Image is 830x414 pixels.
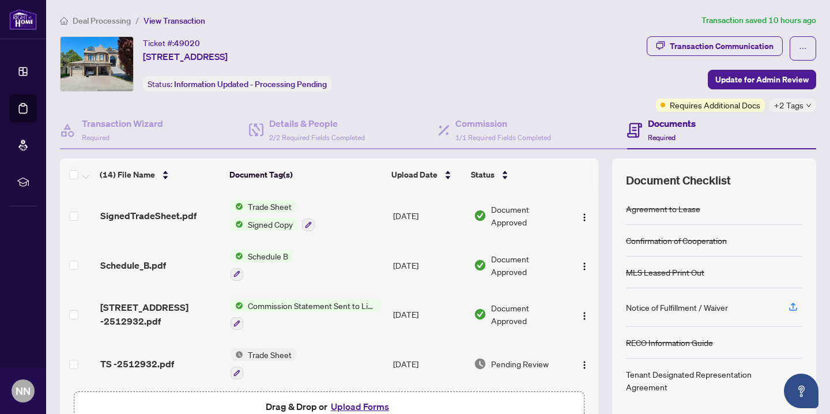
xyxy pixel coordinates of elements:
span: down [806,103,812,108]
span: Deal Processing [73,16,131,26]
span: Information Updated - Processing Pending [174,79,327,89]
td: [DATE] [388,339,469,389]
span: Status [471,168,495,181]
span: View Transaction [144,16,205,26]
span: [STREET_ADDRESS] -2512932.pdf [100,300,221,328]
span: Document Approved [491,203,565,228]
button: Update for Admin Review [708,70,816,89]
span: Requires Additional Docs [670,99,760,111]
span: +2 Tags [774,99,803,112]
div: Transaction Communication [670,37,774,55]
span: ellipsis [799,44,807,52]
span: Update for Admin Review [715,70,809,89]
th: Status [466,159,567,191]
button: Transaction Communication [647,36,783,56]
span: home [60,17,68,25]
div: RECO Information Guide [626,336,713,349]
div: Status: [143,76,331,92]
span: Schedule B [243,250,293,262]
img: IMG-N12190502_1.jpg [61,37,133,91]
img: Logo [580,262,589,271]
button: Logo [575,206,594,225]
span: Trade Sheet [243,348,296,361]
th: Document Tag(s) [225,159,387,191]
button: Status IconSchedule B [231,250,293,281]
img: Logo [580,213,589,222]
span: Upload Date [391,168,437,181]
img: Status Icon [231,299,243,312]
span: 2/2 Required Fields Completed [269,133,365,142]
li: / [135,14,139,27]
td: [DATE] [388,191,469,240]
button: Status IconCommission Statement Sent to Listing Brokerage [231,299,380,330]
div: Agreement to Lease [626,202,700,215]
span: Commission Statement Sent to Listing Brokerage [243,299,380,312]
span: Signed Copy [243,218,297,231]
span: Document Approved [491,302,565,327]
td: [DATE] [388,240,469,290]
img: Document Status [474,209,486,222]
img: Status Icon [231,348,243,361]
h4: Details & People [269,116,365,130]
span: NN [16,383,31,399]
th: (14) File Name [95,159,225,191]
button: Logo [575,355,594,373]
button: Open asap [784,374,818,408]
button: Status IconTrade SheetStatus IconSigned Copy [231,200,315,231]
button: Status IconTrade Sheet [231,348,296,379]
span: (14) File Name [100,168,155,181]
img: Status Icon [231,218,243,231]
h4: Documents [648,116,696,130]
div: Confirmation of Cooperation [626,234,727,247]
article: Transaction saved 10 hours ago [701,14,816,27]
span: SignedTradeSheet.pdf [100,209,197,223]
img: Document Status [474,308,486,321]
span: Pending Review [491,357,549,370]
div: Ticket #: [143,36,200,50]
button: Logo [575,256,594,274]
img: Status Icon [231,250,243,262]
td: [DATE] [388,290,469,340]
img: Logo [580,360,589,370]
div: MLS Leased Print Out [626,266,704,278]
span: Drag & Drop or [266,399,393,414]
span: Document Approved [491,253,565,278]
img: Document Status [474,357,486,370]
span: 49020 [174,38,200,48]
th: Upload Date [387,159,467,191]
span: Schedule_B.pdf [100,258,166,272]
img: Status Icon [231,200,243,213]
img: Document Status [474,259,486,272]
h4: Transaction Wizard [82,116,163,130]
img: Logo [580,311,589,321]
span: Required [648,133,676,142]
button: Upload Forms [327,399,393,414]
span: [STREET_ADDRESS] [143,50,228,63]
img: logo [9,9,37,30]
button: Logo [575,305,594,323]
span: Required [82,133,110,142]
span: Trade Sheet [243,200,296,213]
span: Document Checklist [626,172,731,189]
span: 1/1 Required Fields Completed [455,133,551,142]
div: Tenant Designated Representation Agreement [626,368,775,393]
span: TS -2512932.pdf [100,357,174,371]
div: Notice of Fulfillment / Waiver [626,301,728,314]
h4: Commission [455,116,551,130]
